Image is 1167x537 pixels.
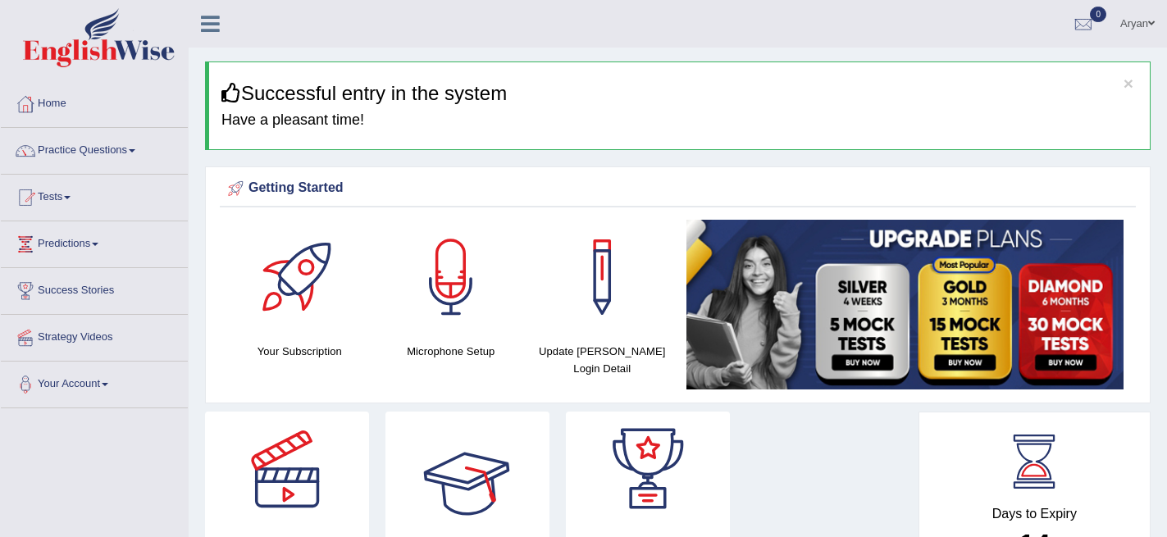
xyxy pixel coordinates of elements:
[1124,75,1133,92] button: ×
[1090,7,1106,22] span: 0
[535,343,670,377] h4: Update [PERSON_NAME] Login Detail
[232,343,367,360] h4: Your Subscription
[384,343,519,360] h4: Microphone Setup
[224,176,1132,201] div: Getting Started
[1,128,188,169] a: Practice Questions
[1,362,188,403] a: Your Account
[1,268,188,309] a: Success Stories
[1,221,188,262] a: Predictions
[1,175,188,216] a: Tests
[1,315,188,356] a: Strategy Videos
[686,220,1124,389] img: small5.jpg
[1,81,188,122] a: Home
[221,83,1137,104] h3: Successful entry in the system
[221,112,1137,129] h4: Have a pleasant time!
[937,507,1132,521] h4: Days to Expiry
